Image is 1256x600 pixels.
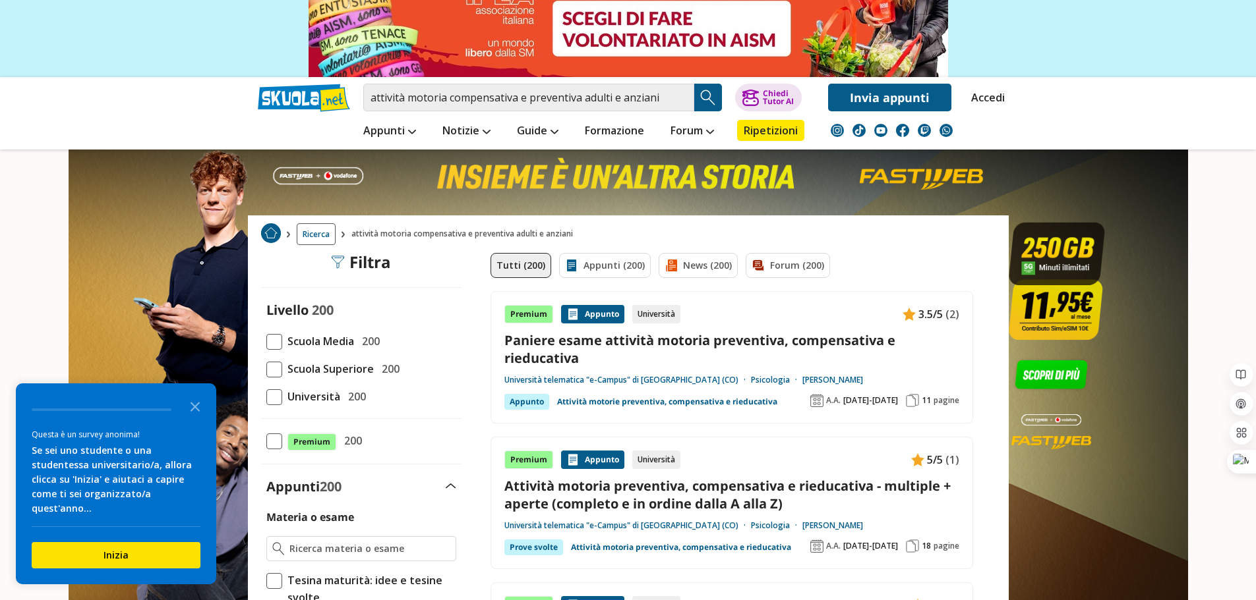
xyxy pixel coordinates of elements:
a: Formazione [582,120,647,144]
span: attività motoria compensativa e preventiva adulti e anziani [351,223,578,245]
img: Home [261,223,281,243]
div: Appunto [561,450,624,469]
a: Tutti (200) [491,253,551,278]
label: Materia o esame [266,510,354,524]
img: Cerca appunti, riassunti o versioni [698,88,718,107]
img: youtube [874,124,887,137]
img: Appunti contenuto [911,453,924,466]
a: Università telematica "e-Campus" di [GEOGRAPHIC_DATA] (CO) [504,375,751,385]
div: Università [632,305,680,323]
a: Attività motoria preventiva, compensativa e rieducativa [571,539,791,555]
span: Scuola Media [282,333,354,350]
button: Close the survey [182,393,208,419]
a: Forum [667,120,717,144]
div: Appunto [561,305,624,323]
span: Scuola Superiore [282,360,374,377]
img: Appunti contenuto [566,453,580,466]
div: Appunto [504,394,549,410]
span: 200 [312,301,334,319]
span: 200 [339,432,362,449]
button: ChiediTutor AI [735,84,802,111]
a: Forum (200) [746,253,830,278]
div: Filtra [331,253,391,271]
span: 200 [376,360,400,377]
span: (1) [945,451,959,468]
a: Accedi [971,84,999,111]
span: A.A. [826,541,841,551]
div: Premium [504,450,553,469]
div: Questa è un survey anonima! [32,428,200,441]
span: 18 [922,541,931,551]
a: Home [261,223,281,245]
img: Appunti contenuto [903,308,916,321]
a: Attività motoria preventiva, compensativa e rieducativa - multiple + aperte (completo e in ordine... [504,477,959,512]
img: Forum filtro contenuto [752,259,765,272]
button: Search Button [694,84,722,111]
span: 3.5/5 [918,306,943,323]
span: [DATE]-[DATE] [843,395,898,406]
button: Inizia [32,542,200,568]
span: [DATE]-[DATE] [843,541,898,551]
a: [PERSON_NAME] [802,375,863,385]
img: tiktok [852,124,866,137]
img: Anno accademico [810,394,823,407]
div: Prove svolte [504,539,563,555]
span: pagine [934,395,959,406]
a: Attività motorie preventiva, compensativa e rieducativa [557,394,777,410]
a: Notizie [439,120,494,144]
label: Livello [266,301,309,319]
img: Appunti filtro contenuto [565,259,578,272]
a: Guide [514,120,562,144]
a: Università telematica "e-Campus" di [GEOGRAPHIC_DATA] (CO) [504,520,751,531]
img: Filtra filtri mobile [331,256,344,269]
img: instagram [831,124,844,137]
img: twitch [918,124,931,137]
div: Se sei uno studente o una studentessa universitario/a, allora clicca su 'Inizia' e aiutaci a capi... [32,443,200,516]
a: Appunti [360,120,419,144]
a: Invia appunti [828,84,951,111]
img: Pagine [906,539,919,553]
a: News (200) [659,253,738,278]
label: Appunti [266,477,342,495]
span: 200 [343,388,366,405]
span: A.A. [826,395,841,406]
img: facebook [896,124,909,137]
img: Anno accademico [810,539,823,553]
span: (2) [945,306,959,323]
a: Psicologia [751,375,802,385]
span: Premium [287,433,336,450]
img: WhatsApp [940,124,953,137]
img: News filtro contenuto [665,259,678,272]
input: Cerca appunti, riassunti o versioni [363,84,694,111]
span: 11 [922,395,931,406]
span: pagine [934,541,959,551]
input: Ricerca materia o esame [289,542,450,555]
a: [PERSON_NAME] [802,520,863,531]
span: Università [282,388,340,405]
div: Premium [504,305,553,323]
span: 5/5 [927,451,943,468]
div: Università [632,450,680,469]
img: Appunti contenuto [566,308,580,321]
a: Ricerca [297,223,336,245]
a: Paniere esame attività motoria preventiva, compensativa e rieducativa [504,331,959,367]
img: Pagine [906,394,919,407]
a: Ripetizioni [737,120,804,141]
div: Survey [16,383,216,584]
a: Appunti (200) [559,253,651,278]
a: Psicologia [751,520,802,531]
div: Chiedi Tutor AI [763,90,794,105]
img: Ricerca materia o esame [272,542,285,555]
img: Apri e chiudi sezione [446,483,456,489]
span: 200 [320,477,342,495]
span: 200 [357,333,380,350]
